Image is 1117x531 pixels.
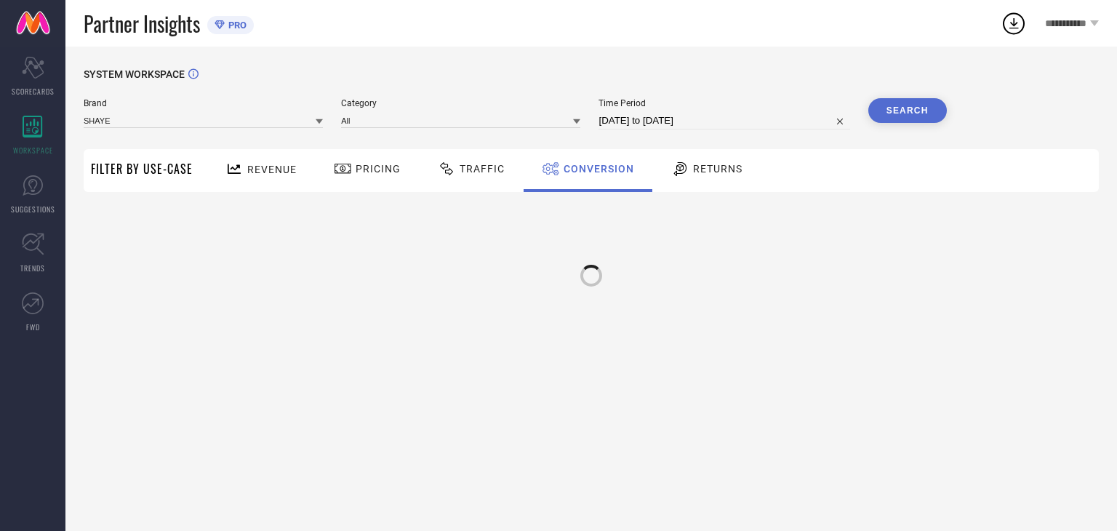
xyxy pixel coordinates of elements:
span: Brand [84,98,323,108]
span: SCORECARDS [12,86,55,97]
span: Pricing [356,163,401,175]
span: Conversion [564,163,634,175]
span: Partner Insights [84,9,200,39]
span: TRENDS [20,263,45,274]
button: Search [868,98,947,123]
span: SUGGESTIONS [11,204,55,215]
span: Category [341,98,580,108]
span: Returns [693,163,742,175]
div: Open download list [1001,10,1027,36]
span: Revenue [247,164,297,175]
span: Time Period [598,98,849,108]
span: PRO [225,20,247,31]
span: WORKSPACE [13,145,53,156]
input: Select time period [598,112,849,129]
span: Filter By Use-Case [91,160,193,177]
span: FWD [26,322,40,332]
span: Traffic [460,163,505,175]
span: SYSTEM WORKSPACE [84,68,185,80]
